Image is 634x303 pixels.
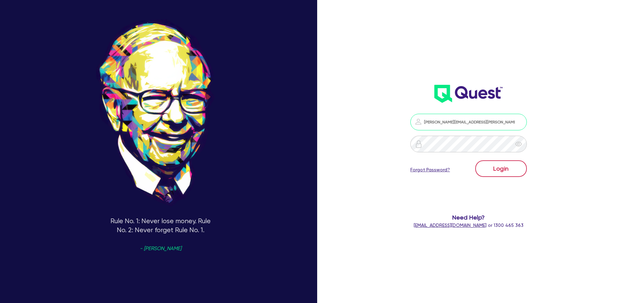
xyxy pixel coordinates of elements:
[410,166,450,173] a: Forgot Password?
[414,118,422,126] img: icon-password
[410,114,527,130] input: Email address
[475,160,527,177] button: Login
[434,85,503,103] img: wH2k97JdezQIQAAAABJRU5ErkJggg==
[414,223,524,228] span: or 1300 465 363
[415,140,423,148] img: icon-password
[515,141,522,147] span: eye
[140,246,181,251] span: - [PERSON_NAME]
[384,213,554,222] span: Need Help?
[414,223,487,228] a: [EMAIL_ADDRESS][DOMAIN_NAME]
